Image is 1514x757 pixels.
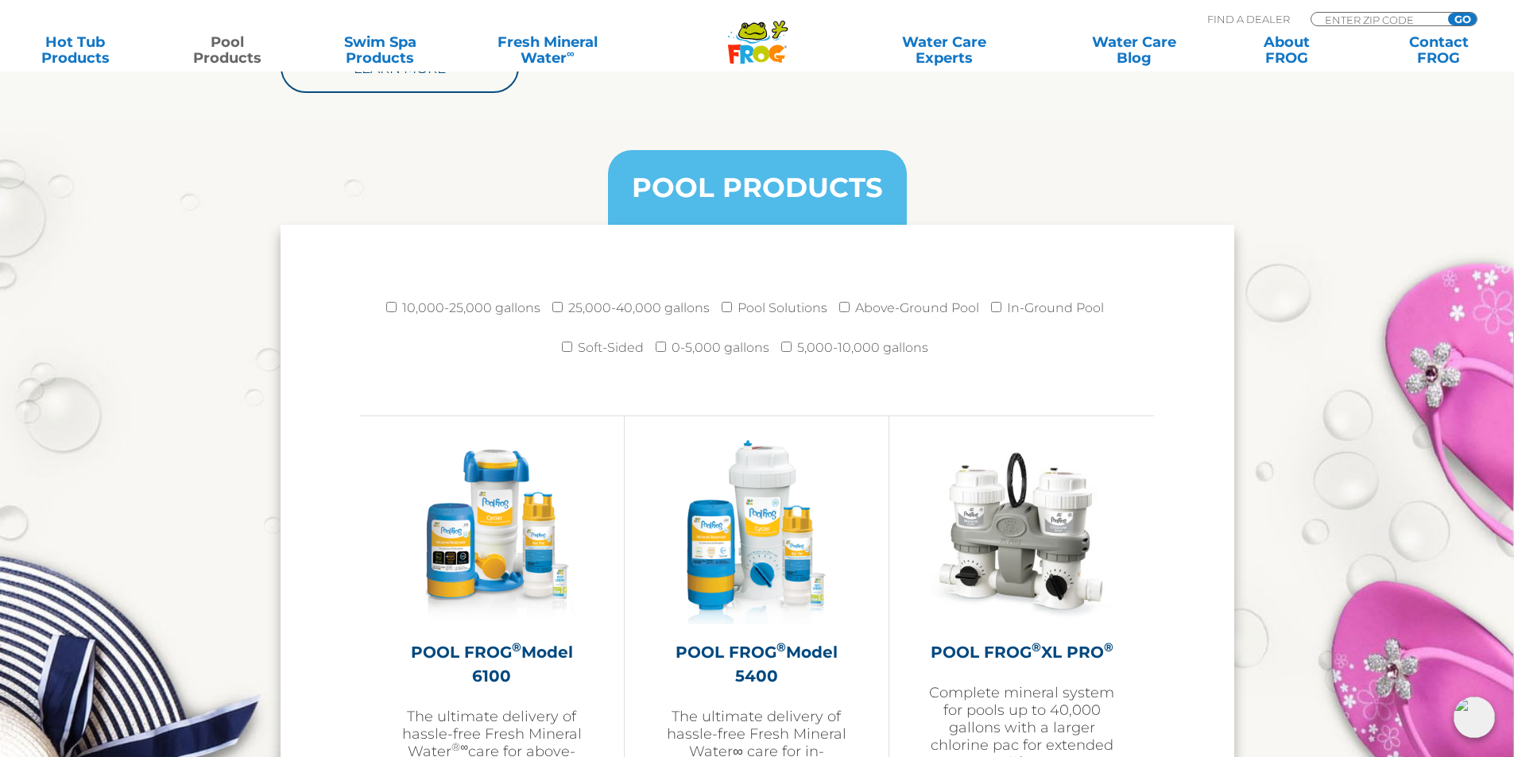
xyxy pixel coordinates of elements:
[512,639,521,655] sup: ®
[1323,13,1431,26] input: Zip Code Form
[451,740,468,753] sup: ®∞
[664,440,849,624] img: pool-frog-5400-featured-img-v2-300x300.png
[929,640,1114,664] h2: POOL FROG XL PRO
[400,440,584,624] img: pool-frog-6100-featured-img-v3-300x300.png
[1207,12,1290,26] p: Find A Dealer
[1227,34,1346,66] a: AboutFROG
[1007,292,1104,324] label: In-Ground Pool
[400,640,584,688] h2: POOL FROG Model 6100
[632,174,883,201] h3: POOL PRODUCTS
[1104,639,1113,655] sup: ®
[567,47,575,60] sup: ∞
[1454,697,1495,738] img: openIcon
[930,440,1114,624] img: XL-PRO-v2-300x300.jpg
[1448,13,1477,25] input: GO
[1032,639,1041,655] sup: ®
[321,34,439,66] a: Swim SpaProducts
[16,34,134,66] a: Hot TubProducts
[568,292,710,324] label: 25,000-40,000 gallons
[578,332,644,364] label: Soft-Sided
[473,34,621,66] a: Fresh MineralWater∞
[664,640,849,688] h2: POOL FROG Model 5400
[402,292,540,324] label: 10,000-25,000 gallons
[848,34,1040,66] a: Water CareExperts
[855,292,979,324] label: Above-Ground Pool
[672,332,769,364] label: 0-5,000 gallons
[738,292,827,324] label: Pool Solutions
[797,332,928,364] label: 5,000-10,000 gallons
[776,639,786,655] sup: ®
[1380,34,1498,66] a: ContactFROG
[1075,34,1193,66] a: Water CareBlog
[168,34,287,66] a: PoolProducts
